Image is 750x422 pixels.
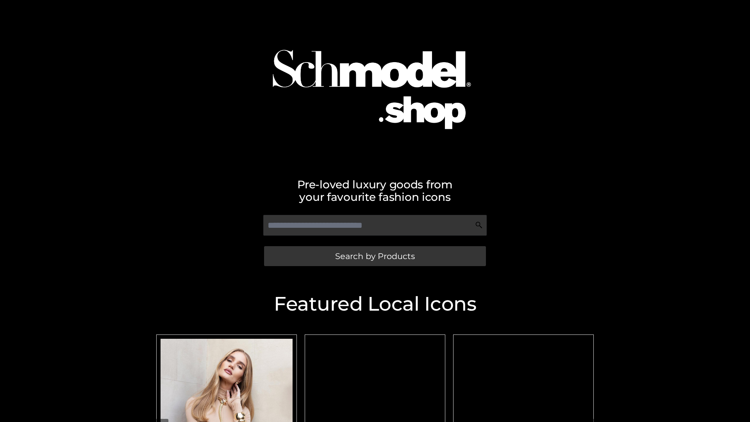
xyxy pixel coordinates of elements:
h2: Featured Local Icons​ [152,294,598,314]
h2: Pre-loved luxury goods from your favourite fashion icons [152,178,598,203]
img: Search Icon [475,221,483,229]
span: Search by Products [335,252,415,260]
a: Search by Products [264,246,486,266]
